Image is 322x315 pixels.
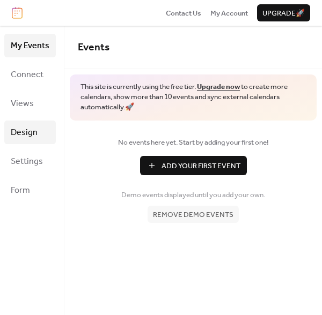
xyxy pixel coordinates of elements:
button: Upgrade🚀 [257,4,310,21]
span: Remove demo events [153,209,233,220]
span: Upgrade 🚀 [262,8,305,19]
a: Views [4,92,56,115]
a: Form [4,178,56,202]
a: Add Your First Event [78,156,309,175]
span: Settings [11,153,43,170]
a: My Events [4,34,56,57]
a: Upgrade now [197,80,240,94]
span: Contact Us [166,8,201,19]
a: Settings [4,149,56,173]
span: Views [11,95,34,112]
a: Connect [4,63,56,86]
span: Add Your First Event [162,161,240,171]
span: Demo events displayed until you add your own. [121,190,265,200]
span: My Account [210,8,248,19]
a: Design [4,121,56,144]
span: Form [11,182,30,199]
a: My Account [210,7,248,18]
span: No events here yet. Start by adding your first one! [78,137,309,148]
button: Add Your First Event [140,156,247,175]
a: Contact Us [166,7,201,18]
span: Events [78,37,109,57]
span: Design [11,124,38,141]
button: Remove demo events [148,206,239,223]
img: logo [12,7,23,19]
span: Connect [11,66,43,84]
span: My Events [11,37,49,55]
span: This site is currently using the free tier. to create more calendars, show more than 10 events an... [80,82,306,112]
